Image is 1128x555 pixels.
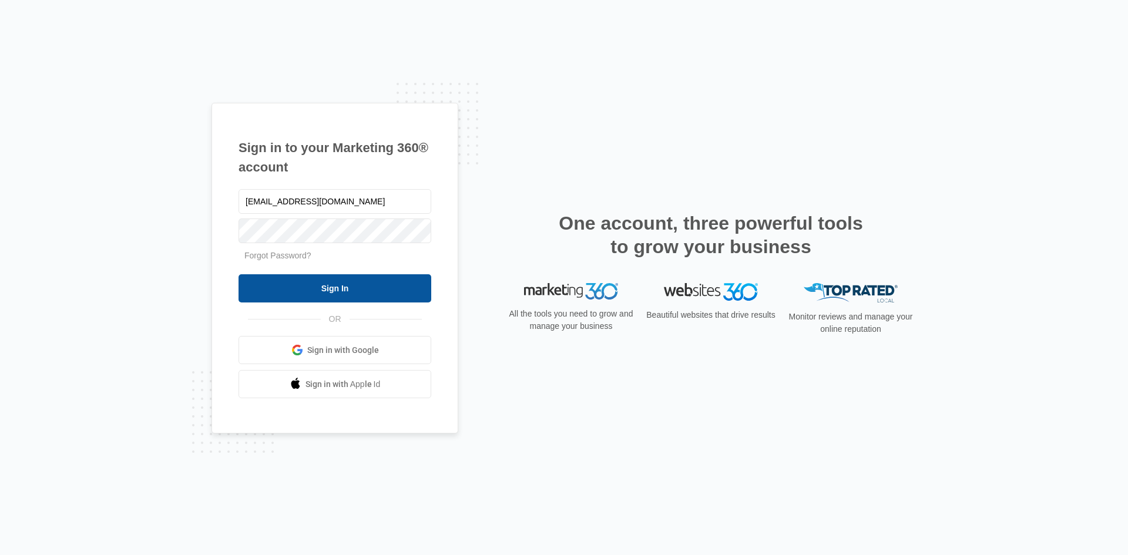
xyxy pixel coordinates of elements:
a: Forgot Password? [244,251,311,260]
h2: One account, three powerful tools to grow your business [555,211,867,258]
img: Marketing 360 [524,283,618,300]
a: Sign in with Apple Id [239,370,431,398]
img: Websites 360 [664,283,758,300]
img: Top Rated Local [804,283,898,302]
span: Sign in with Google [307,344,379,356]
input: Email [239,189,431,214]
p: All the tools you need to grow and manage your business [505,308,637,332]
p: Monitor reviews and manage your online reputation [785,311,916,335]
span: OR [321,313,350,325]
span: Sign in with Apple Id [305,378,381,391]
input: Sign In [239,274,431,302]
p: Beautiful websites that drive results [645,309,777,321]
a: Sign in with Google [239,336,431,364]
h1: Sign in to your Marketing 360® account [239,138,431,177]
